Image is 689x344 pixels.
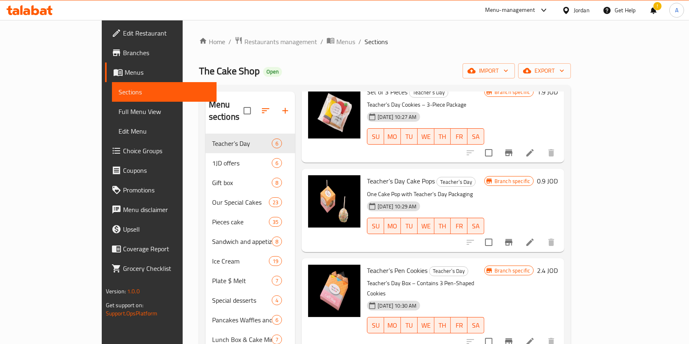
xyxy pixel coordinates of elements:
span: 7 [272,277,282,285]
span: Branch specific [491,88,533,96]
div: Pancakes Waffles and crepes6 [206,310,295,330]
nav: breadcrumb [199,36,571,47]
button: delete [541,143,561,163]
div: Teacher’s Day6 [206,134,295,153]
span: TH [438,319,448,331]
span: Plate $ Melt [212,276,272,286]
div: Teacher’s Day [436,177,476,187]
span: 4 [272,297,282,304]
div: Ice Cream19 [206,251,295,271]
div: Pancakes Waffles and crepes [212,315,272,325]
div: Menu-management [485,5,535,15]
span: Menus [125,67,210,77]
div: Jordan [574,6,590,15]
h6: 0.9 JOD [537,175,558,187]
span: [DATE] 10:30 AM [374,302,420,310]
div: Gift box8 [206,173,295,192]
div: Special desserts4 [206,290,295,310]
span: SU [371,131,381,143]
a: Branches [105,43,217,63]
div: 1JD offers6 [206,153,295,173]
a: Menus [105,63,217,82]
span: Full Menu View [119,107,210,116]
img: Set of 3 Pieces [308,86,360,138]
span: Edit Restaurant [123,28,210,38]
span: Edit Menu [119,126,210,136]
span: SU [371,220,381,232]
span: Branch specific [491,177,533,185]
a: Coverage Report [105,239,217,259]
div: Pieces cake [212,217,269,227]
button: SU [367,128,384,145]
button: SA [468,317,484,333]
button: Branch-specific-item [499,232,519,252]
a: Edit menu item [525,148,535,158]
span: TH [438,131,448,143]
span: 8 [272,238,282,246]
div: items [272,295,282,305]
button: TH [434,218,451,234]
div: Teacher’s Day [409,88,448,98]
div: items [272,276,282,286]
div: Teacher’s Day [212,138,272,148]
button: TH [434,317,451,333]
div: Our Special Cakes23 [206,192,295,212]
span: 6 [272,159,282,167]
span: The Cake Shop [199,62,260,80]
div: Ice Cream [212,256,269,266]
button: MO [384,128,401,145]
div: Pieces cake35 [206,212,295,232]
button: SU [367,218,384,234]
span: Teacher’s Day Cake Pops [367,175,435,187]
span: Sections [119,87,210,97]
span: Coverage Report [123,244,210,254]
li: / [320,37,323,47]
span: TU [404,131,414,143]
span: 23 [269,199,282,206]
div: items [272,237,282,246]
a: Edit menu item [525,237,535,247]
div: Sandwich and appetizer box [212,237,272,246]
span: Select all sections [239,102,256,119]
a: Choice Groups [105,141,217,161]
div: Open [263,67,282,77]
span: Gift box [212,178,272,188]
span: Promotions [123,185,210,195]
button: SA [468,128,484,145]
button: TU [401,317,418,333]
button: export [518,63,571,78]
span: SU [371,319,381,331]
span: [DATE] 10:27 AM [374,113,420,121]
span: Teacher’s Day [430,266,468,276]
p: One Cake Pop with Teacher’s Day Packaging [367,189,484,199]
span: Open [263,68,282,75]
span: Set of 3 Pieces [367,86,407,98]
span: WE [421,131,431,143]
span: Menu disclaimer [123,205,210,214]
div: items [272,138,282,148]
h2: Menu sections [209,98,244,123]
span: A [675,6,678,15]
a: Menus [327,36,355,47]
span: MO [387,319,398,331]
span: 1JD offers [212,158,272,168]
div: items [269,256,282,266]
div: Teacher’s Day [429,266,468,276]
span: SA [471,220,481,232]
button: WE [418,317,434,333]
span: Coupons [123,165,210,175]
span: FR [454,319,464,331]
button: import [463,63,515,78]
a: Full Menu View [112,102,217,121]
button: delete [541,232,561,252]
a: Grocery Checklist [105,259,217,278]
button: TU [401,128,418,145]
span: SA [471,319,481,331]
span: Menus [336,37,355,47]
span: Special desserts [212,295,272,305]
span: MO [387,131,398,143]
a: Edit Restaurant [105,23,217,43]
span: SA [471,131,481,143]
